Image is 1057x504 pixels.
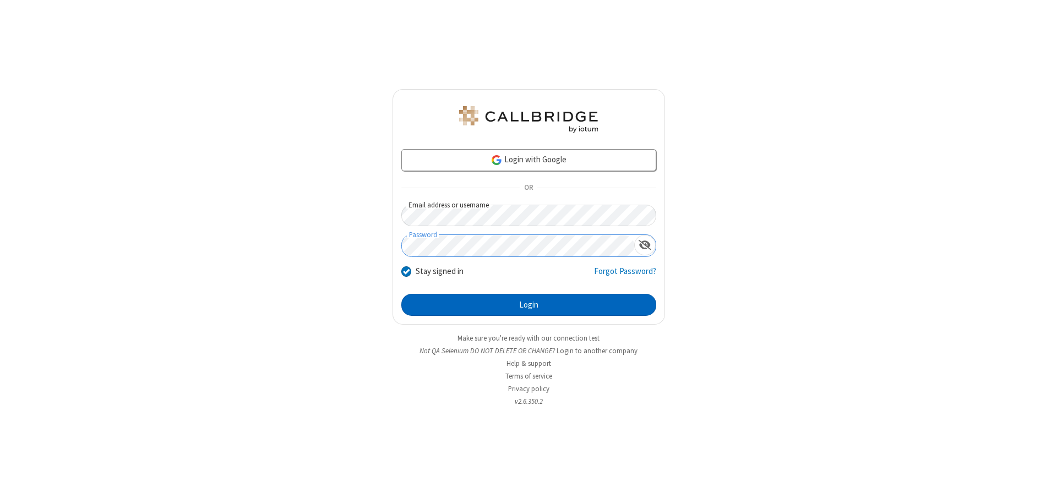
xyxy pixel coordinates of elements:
img: google-icon.png [491,154,503,166]
a: Make sure you're ready with our connection test [457,333,600,343]
button: Login [401,294,656,316]
a: Privacy policy [508,384,549,393]
span: OR [520,180,537,196]
label: Stay signed in [416,265,464,278]
a: Help & support [506,359,551,368]
input: Password [402,235,634,256]
a: Forgot Password? [594,265,656,286]
a: Terms of service [505,371,552,381]
li: v2.6.350.2 [393,396,665,407]
iframe: Chat [1029,475,1049,496]
div: Show password [634,235,656,255]
li: Not QA Selenium DO NOT DELETE OR CHANGE? [393,346,665,356]
a: Login with Google [401,149,656,171]
input: Email address or username [401,205,656,226]
img: QA Selenium DO NOT DELETE OR CHANGE [457,106,600,133]
button: Login to another company [557,346,638,356]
